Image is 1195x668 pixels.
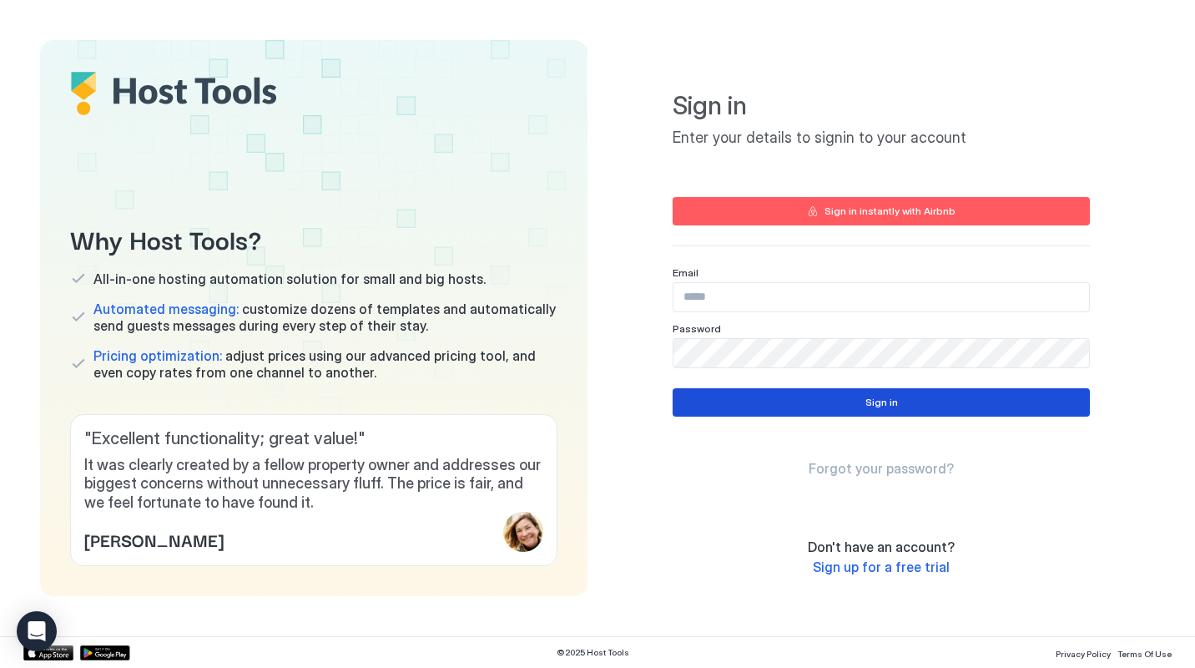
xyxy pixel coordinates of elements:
span: Sign up for a free trial [813,559,950,575]
input: Input Field [673,283,1089,311]
button: Sign in [673,388,1090,417]
a: Terms Of Use [1117,644,1172,661]
span: All-in-one hosting automation solution for small and big hosts. [93,271,486,287]
a: Google Play Store [80,645,130,660]
span: Automated messaging: [93,301,239,317]
div: Sign in instantly with Airbnb [824,204,955,219]
span: Enter your details to signin to your account [673,129,1090,148]
a: App Store [23,645,73,660]
div: Open Intercom Messenger [17,611,57,651]
span: customize dozens of templates and automatically send guests messages during every step of their s... [93,301,557,334]
span: Terms Of Use [1117,649,1172,659]
button: Sign in instantly with Airbnb [673,197,1090,225]
span: It was clearly created by a fellow property owner and addresses our biggest concerns without unne... [84,456,543,513]
input: Input Field [673,339,1089,367]
span: Don't have an account? [808,539,955,555]
span: © 2025 Host Tools [557,647,629,658]
div: profile [503,512,543,552]
a: Forgot your password? [809,460,954,478]
span: " Excellent functionality; great value! " [84,428,543,449]
span: Email [673,266,698,279]
a: Privacy Policy [1056,644,1111,661]
span: Pricing optimization: [93,347,222,364]
span: Why Host Tools? [70,220,557,257]
span: Privacy Policy [1056,649,1111,659]
span: adjust prices using our advanced pricing tool, and even copy rates from one channel to another. [93,347,557,381]
a: Sign up for a free trial [813,559,950,576]
span: [PERSON_NAME] [84,527,224,552]
span: Sign in [673,90,1090,122]
span: Password [673,322,721,335]
div: Sign in [865,395,898,410]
